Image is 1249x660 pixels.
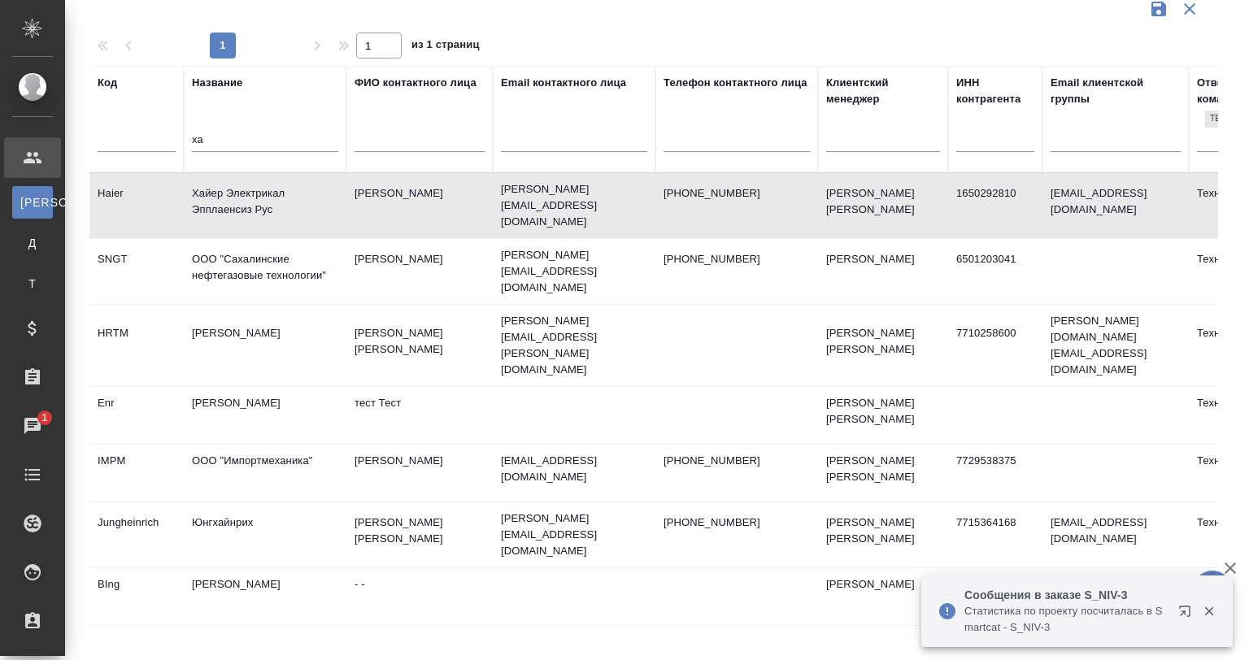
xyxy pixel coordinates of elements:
td: [PERSON_NAME] [818,568,948,625]
td: [PERSON_NAME] [PERSON_NAME] [818,317,948,374]
p: [PERSON_NAME][EMAIL_ADDRESS][DOMAIN_NAME] [501,247,647,296]
td: Jungheinrich [89,506,184,563]
div: Email клиентской группы [1051,75,1181,107]
td: ООО "Импортмеханика" [184,445,346,502]
a: Т [12,267,53,300]
td: [PERSON_NAME] [PERSON_NAME] [818,445,948,502]
span: Д [20,235,45,251]
td: 7710258600 [948,317,1042,374]
td: [PERSON_NAME] [184,568,346,625]
p: [PHONE_NUMBER] [664,453,810,469]
div: Телефон контактного лица [664,75,807,91]
a: 1 [4,406,61,446]
button: Закрыть [1192,604,1225,619]
span: Т [20,276,45,292]
div: Клиентский менеджер [826,75,940,107]
td: [PERSON_NAME] [184,387,346,444]
td: BIng [89,568,184,625]
td: [PERSON_NAME] [346,243,493,300]
div: Код [98,75,117,91]
td: Haier [89,177,184,234]
span: [PERSON_NAME] [20,194,45,211]
td: [PERSON_NAME] [PERSON_NAME] [818,177,948,234]
td: Enr [89,387,184,444]
td: ООО "Сахалинские нефтегазовые технологии" [184,243,346,300]
p: [PHONE_NUMBER] [664,515,810,531]
button: Открыть в новой вкладке [1168,595,1208,634]
td: 7715364168 [948,506,1042,563]
td: HRTM [89,317,184,374]
td: [PERSON_NAME][DOMAIN_NAME][EMAIL_ADDRESS][DOMAIN_NAME] [1042,305,1189,386]
td: [PERSON_NAME] [184,317,346,374]
span: из 1 страниц [411,35,480,59]
td: [EMAIL_ADDRESS][DOMAIN_NAME] [1042,506,1189,563]
div: ИНН контрагента [956,75,1034,107]
td: Юнгхайнрих [184,506,346,563]
a: Д [12,227,53,259]
span: 1 [32,410,57,426]
p: [PHONE_NUMBER] [664,185,810,202]
td: [PERSON_NAME] [346,177,493,234]
td: [PERSON_NAME] [346,445,493,502]
td: 7729538375 [948,445,1042,502]
div: ФИО контактного лица [355,75,477,91]
button: 🙏 [1192,571,1233,611]
a: [PERSON_NAME] [12,186,53,219]
td: тест Тест [346,387,493,444]
td: SNGT [89,243,184,300]
td: [PERSON_NAME] [PERSON_NAME] [818,506,948,563]
td: [EMAIL_ADDRESS][DOMAIN_NAME] [1042,177,1189,234]
p: Сообщения в заказе S_NIV-3 [964,587,1168,603]
td: 1650292810 [948,177,1042,234]
td: Хайер Электрикал Эпплаенсиз Рус [184,177,346,234]
td: [PERSON_NAME] [PERSON_NAME] [818,387,948,444]
td: [PERSON_NAME] [PERSON_NAME] [346,317,493,374]
div: Название [192,75,242,91]
p: [PHONE_NUMBER] [664,251,810,267]
td: [PERSON_NAME] [PERSON_NAME] [346,506,493,563]
td: - - [346,568,493,625]
div: Email контактного лица [501,75,626,91]
p: Cтатистика по проекту посчиталась в Smartcat - S_NIV-3 [964,603,1168,636]
p: [PERSON_NAME][EMAIL_ADDRESS][DOMAIN_NAME] [501,510,647,559]
td: IMPM [89,445,184,502]
p: [PERSON_NAME][EMAIL_ADDRESS][DOMAIN_NAME] [501,181,647,230]
td: [PERSON_NAME] [818,243,948,300]
p: [EMAIL_ADDRESS][DOMAIN_NAME] [501,453,647,485]
p: [PERSON_NAME][EMAIL_ADDRESS][PERSON_NAME][DOMAIN_NAME] [501,313,647,378]
td: 6501203041 [948,243,1042,300]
